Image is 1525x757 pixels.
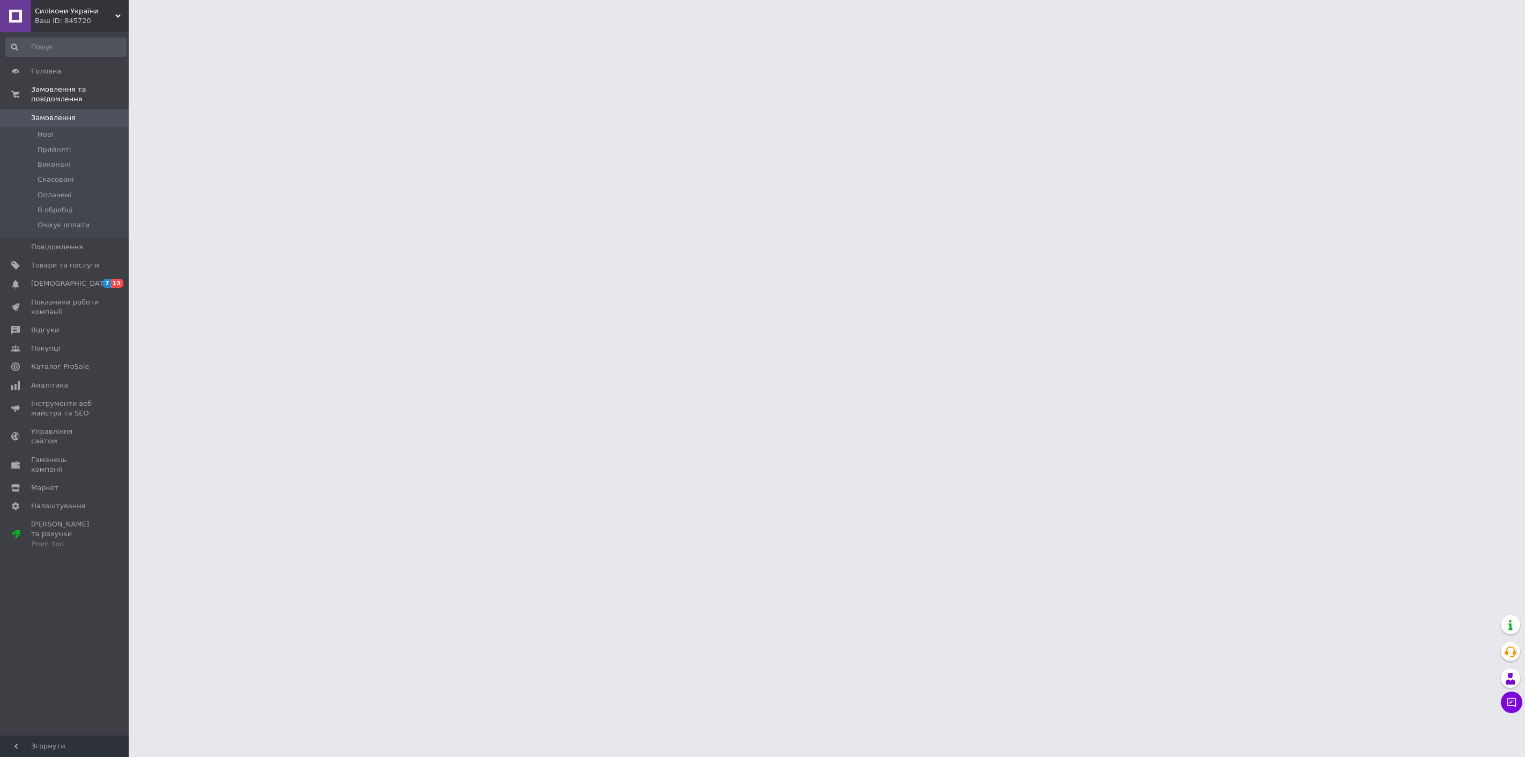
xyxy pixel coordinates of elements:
button: Чат з покупцем [1501,692,1522,713]
span: Управління сайтом [31,427,99,446]
span: Аналітика [31,381,68,390]
span: 13 [111,279,123,288]
input: Пошук [5,38,127,57]
span: Прийняті [38,145,71,154]
span: Силікони України [35,6,115,16]
span: Маркет [31,483,58,493]
div: Prom топ [31,539,99,549]
span: Відгуки [31,325,59,335]
div: Ваш ID: 845720 [35,16,129,26]
span: Інструменти веб-майстра та SEO [31,399,99,418]
span: Налаштування [31,501,86,511]
span: Очікує оплати [38,220,90,230]
span: Гаманець компанії [31,455,99,474]
span: [PERSON_NAME] та рахунки [31,519,99,549]
span: Каталог ProSale [31,362,89,372]
span: Замовлення [31,113,76,123]
span: В обробці [38,205,73,215]
span: Оплачені [38,190,71,200]
span: Нові [38,130,53,139]
span: Замовлення та повідомлення [31,85,129,104]
span: Головна [31,66,61,76]
span: Показники роботи компанії [31,298,99,317]
span: [DEMOGRAPHIC_DATA] [31,279,110,288]
span: Виконані [38,160,71,169]
span: Покупці [31,344,60,353]
span: Повідомлення [31,242,83,252]
span: Товари та послуги [31,261,99,270]
span: 7 [102,279,111,288]
span: Скасовані [38,175,74,184]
